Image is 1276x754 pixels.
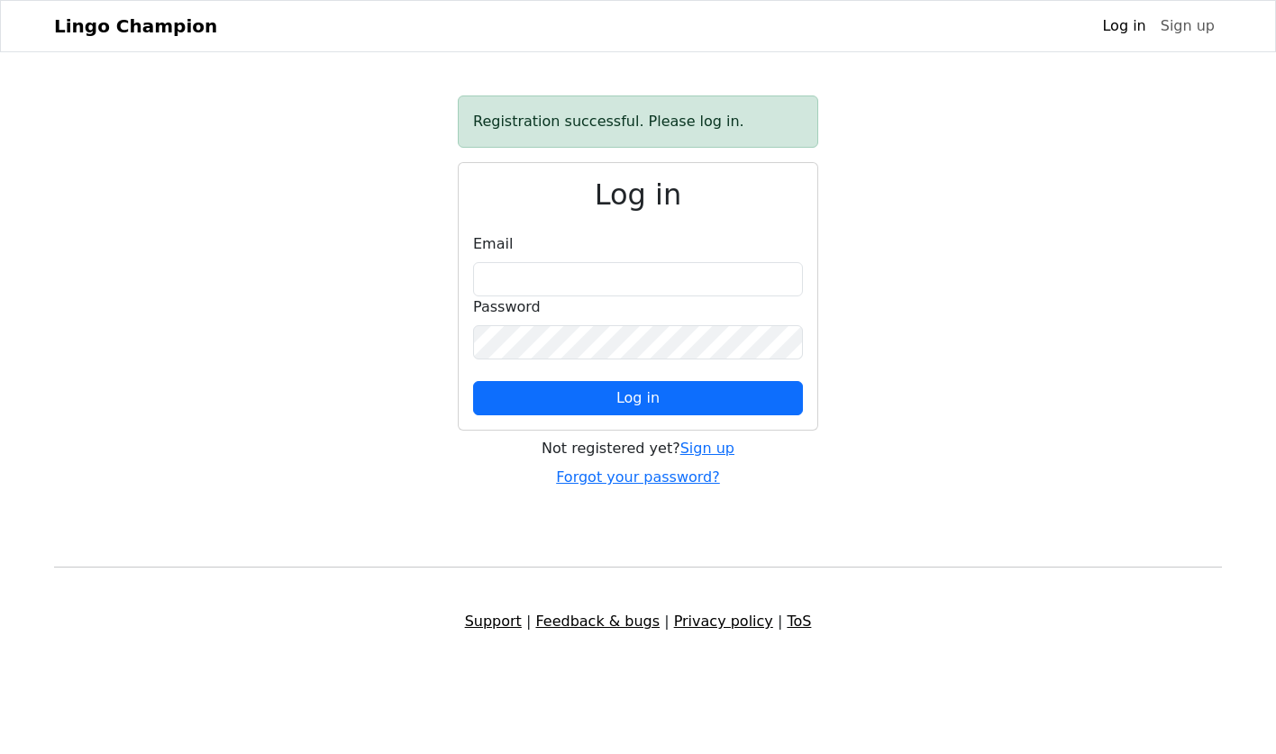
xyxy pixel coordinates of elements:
[43,611,1233,632] div: | | |
[473,381,803,415] button: Log in
[787,613,811,630] a: ToS
[473,233,513,255] label: Email
[1095,8,1153,44] a: Log in
[465,613,522,630] a: Support
[1153,8,1222,44] a: Sign up
[458,95,818,148] div: Registration successful. Please log in.
[473,177,803,212] h2: Log in
[458,438,818,459] div: Not registered yet?
[616,389,660,406] span: Log in
[535,613,660,630] a: Feedback & bugs
[473,296,541,318] label: Password
[54,8,217,44] a: Lingo Champion
[674,613,773,630] a: Privacy policy
[680,440,734,457] a: Sign up
[556,468,720,486] a: Forgot your password?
